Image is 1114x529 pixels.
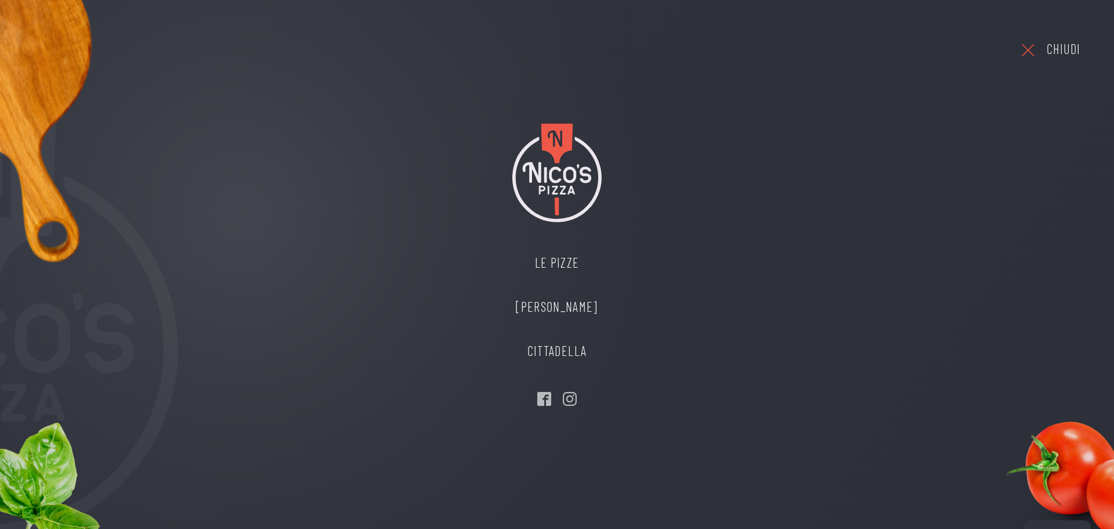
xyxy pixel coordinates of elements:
a: [PERSON_NAME] [504,285,609,329]
a: Chiudi [1019,34,1081,66]
img: Nico's Pizza Logo Colori [512,123,602,222]
a: Le Pizze [504,241,609,285]
a: Cittadella [504,329,609,373]
div: Chiudi [1047,39,1081,60]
